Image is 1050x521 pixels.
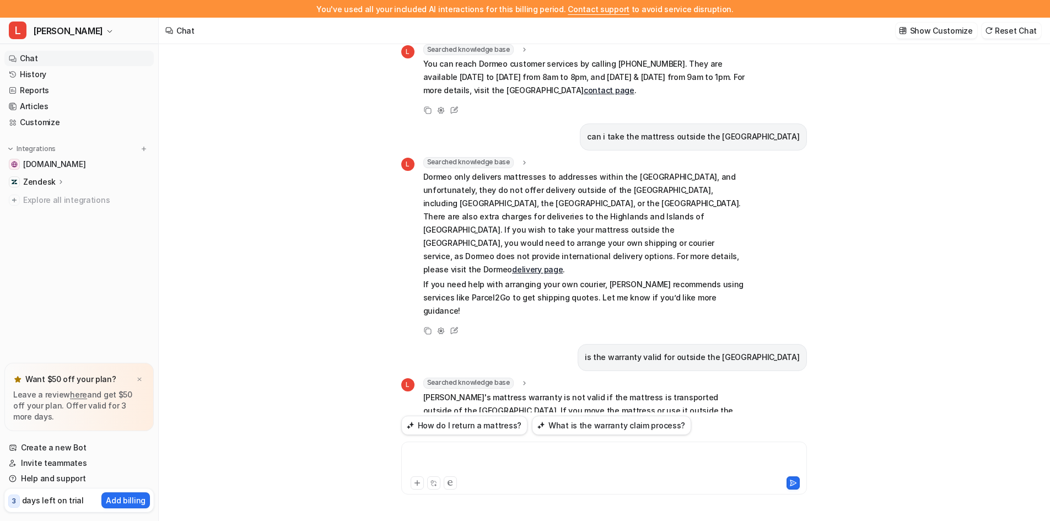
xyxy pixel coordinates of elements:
p: days left on trial [22,495,84,506]
img: Zendesk [11,179,18,185]
img: customize [899,26,907,35]
a: contact page [584,85,634,95]
img: x [136,376,143,383]
span: L [9,22,26,39]
span: Contact support [568,4,629,14]
button: How do I return a mattress? [401,416,527,435]
span: [DOMAIN_NAME] [23,159,85,170]
button: Integrations [4,143,59,154]
button: Add billing [101,492,150,508]
img: expand menu [7,145,14,153]
p: Zendesk [23,176,56,187]
a: Invite teammates [4,455,154,471]
a: Articles [4,99,154,114]
a: Customize [4,115,154,130]
p: can i take the mattress outside the [GEOGRAPHIC_DATA] [587,130,799,143]
a: delivery page [512,265,563,274]
img: explore all integrations [9,195,20,206]
p: Want $50 off your plan? [25,374,116,385]
span: [PERSON_NAME] [33,23,103,39]
img: reset [985,26,993,35]
p: [PERSON_NAME]'s mattress warranty is not valid if the mattress is transported outside of the [GEO... [423,391,746,444]
span: L [401,158,414,171]
img: menu_add.svg [140,145,148,153]
p: Leave a review and get $50 off your plan. Offer valid for 3 more days. [13,389,145,422]
button: Reset Chat [982,23,1041,39]
a: Reports [4,83,154,98]
p: is the warranty valid for outside the [GEOGRAPHIC_DATA] [585,351,800,364]
img: www.dormeo.co.uk [11,161,18,168]
p: Integrations [17,144,56,153]
p: Dormeo only delivers mattresses to addresses within the [GEOGRAPHIC_DATA], and unfortunately, the... [423,170,746,276]
div: Chat [176,25,195,36]
span: L [401,45,414,58]
button: What is the warranty claim process? [532,416,691,435]
a: Explore all integrations [4,192,154,208]
span: Searched knowledge base [423,44,514,55]
a: here [70,390,87,399]
a: Help and support [4,471,154,486]
span: Searched knowledge base [423,378,514,389]
a: www.dormeo.co.uk[DOMAIN_NAME] [4,157,154,172]
span: L [401,378,414,391]
p: You can reach Dormeo customer services by calling [PHONE_NUMBER]. They are available [DATE] to [D... [423,57,746,97]
span: Explore all integrations [23,191,149,209]
p: Show Customize [910,25,973,36]
p: If you need help with arranging your own courier, [PERSON_NAME] recommends using services like Pa... [423,278,746,318]
span: Searched knowledge base [423,157,514,168]
img: star [13,375,22,384]
a: Create a new Bot [4,440,154,455]
p: 3 [12,496,16,506]
a: Chat [4,51,154,66]
a: History [4,67,154,82]
p: Add billing [106,495,146,506]
button: Show Customize [896,23,977,39]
